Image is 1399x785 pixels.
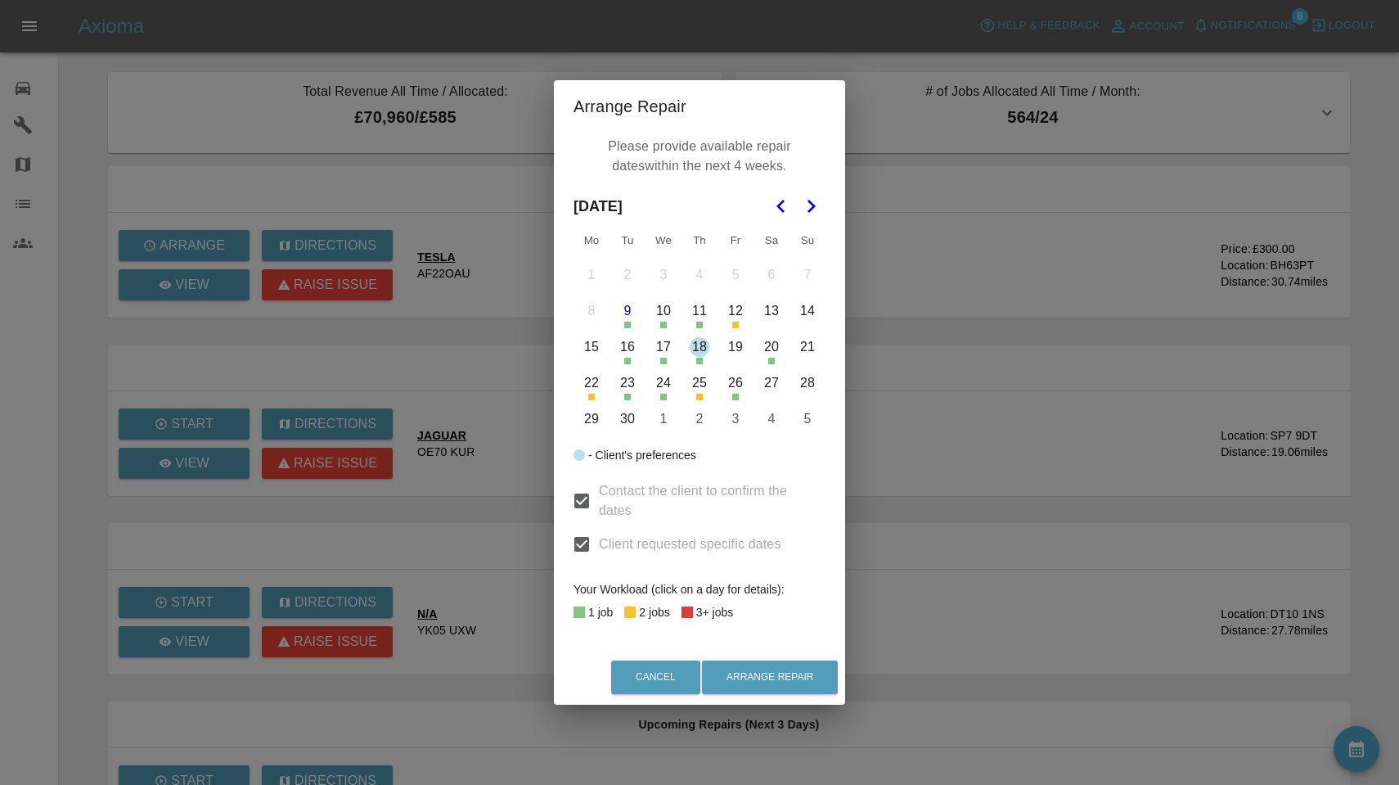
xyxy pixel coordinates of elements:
[682,294,717,328] button: Thursday, September 11th, 2025
[682,366,717,400] button: Thursday, September 25th, 2025
[754,330,789,364] button: Saturday, September 20th, 2025
[767,192,796,221] button: Go to the Previous Month
[611,661,700,694] button: Cancel
[574,402,609,436] button: Monday, September 29th, 2025
[646,224,682,257] th: Wednesday
[610,402,645,436] button: Tuesday, September 30th, 2025
[646,366,681,400] button: Wednesday, September 24th, 2025
[639,602,669,622] div: 2 jobs
[717,224,753,257] th: Friday
[574,224,610,257] th: Monday
[646,258,681,292] button: Wednesday, September 3rd, 2025
[790,402,825,436] button: Sunday, October 5th, 2025
[588,602,613,622] div: 1 job
[682,402,717,436] button: Thursday, October 2nd, 2025
[754,366,789,400] button: Saturday, September 27th, 2025
[574,258,609,292] button: Monday, September 1st, 2025
[574,294,609,328] button: Monday, September 8th, 2025
[574,188,623,224] span: [DATE]
[682,258,717,292] button: Thursday, September 4th, 2025
[754,258,789,292] button: Saturday, September 6th, 2025
[718,402,753,436] button: Friday, October 3rd, 2025
[610,366,645,400] button: Tuesday, September 23rd, 2025
[753,224,789,257] th: Saturday
[790,366,825,400] button: Sunday, September 28th, 2025
[646,402,681,436] button: Wednesday, October 1st, 2025
[646,330,681,364] button: Wednesday, September 17th, 2025
[610,330,645,364] button: Tuesday, September 16th, 2025
[696,602,734,622] div: 3+ jobs
[682,224,717,257] th: Thursday
[574,330,609,364] button: Monday, September 15th, 2025
[790,294,825,328] button: Sunday, September 14th, 2025
[610,294,645,328] button: Today, Tuesday, September 9th, 2025
[646,294,681,328] button: Wednesday, September 10th, 2025
[789,224,825,257] th: Sunday
[754,402,789,436] button: Saturday, October 4th, 2025
[790,258,825,292] button: Sunday, September 7th, 2025
[574,366,609,400] button: Monday, September 22nd, 2025
[582,133,817,180] p: Please provide available repair dates within the next 4 weeks.
[599,535,781,554] span: Client requested specific dates
[702,661,838,694] button: Arrange Repair
[554,80,845,133] h2: Arrange Repair
[610,224,646,257] th: Tuesday
[718,258,753,292] button: Friday, September 5th, 2025
[574,580,825,599] div: Your Workload (click on a day for details):
[754,294,789,328] button: Saturday, September 13th, 2025
[790,330,825,364] button: Sunday, September 21st, 2025
[718,330,753,364] button: Friday, September 19th, 2025
[682,330,717,364] button: Thursday, September 18th, 2025
[718,366,753,400] button: Friday, September 26th, 2025
[796,192,825,221] button: Go to the Next Month
[610,258,645,292] button: Tuesday, September 2nd, 2025
[574,224,825,437] table: September 2025
[718,294,753,328] button: Friday, September 12th, 2025
[588,445,696,465] div: - Client's preferences
[599,481,812,521] span: Contact the client to confirm the dates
